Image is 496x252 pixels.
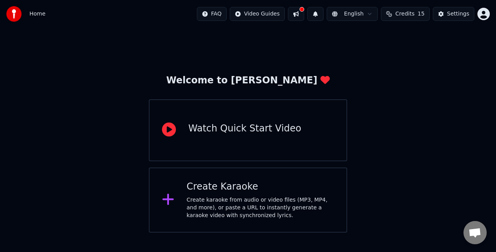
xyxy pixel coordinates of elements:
[463,221,487,244] div: Open chat
[29,10,45,18] span: Home
[29,10,45,18] nav: breadcrumb
[433,7,474,21] button: Settings
[187,196,334,219] div: Create karaoke from audio or video files (MP3, MP4, and more), or paste a URL to instantly genera...
[447,10,469,18] div: Settings
[187,181,334,193] div: Create Karaoke
[197,7,227,21] button: FAQ
[6,6,22,22] img: youka
[230,7,285,21] button: Video Guides
[166,74,330,87] div: Welcome to [PERSON_NAME]
[381,7,429,21] button: Credits15
[395,10,414,18] span: Credits
[418,10,425,18] span: 15
[188,123,301,135] div: Watch Quick Start Video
